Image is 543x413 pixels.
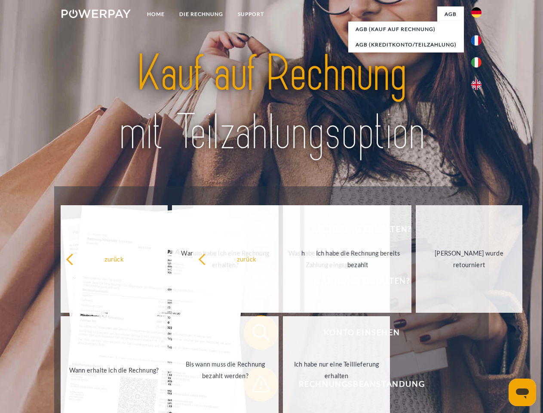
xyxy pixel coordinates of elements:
a: AGB (Kreditkonto/Teilzahlung) [348,37,464,52]
div: Bis wann muss die Rechnung bezahlt werden? [177,358,274,382]
a: Home [140,6,172,22]
div: zurück [66,253,163,265]
div: Ich habe die Rechnung bereits bezahlt [310,247,406,271]
a: AGB (Kauf auf Rechnung) [348,22,464,37]
div: zurück [198,253,295,265]
img: it [471,57,482,68]
a: SUPPORT [230,6,271,22]
img: logo-powerpay-white.svg [61,9,131,18]
iframe: Schaltfläche zum Öffnen des Messaging-Fensters [509,379,536,406]
div: Wann erhalte ich die Rechnung? [66,364,163,376]
img: fr [471,35,482,46]
div: Ich habe nur eine Teillieferung erhalten [288,358,385,382]
img: title-powerpay_de.svg [82,41,461,165]
div: [PERSON_NAME] wurde retourniert [421,247,518,271]
a: DIE RECHNUNG [172,6,230,22]
img: en [471,80,482,90]
div: Warum habe ich eine Rechnung erhalten? [177,247,274,271]
a: agb [437,6,464,22]
img: de [471,7,482,18]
